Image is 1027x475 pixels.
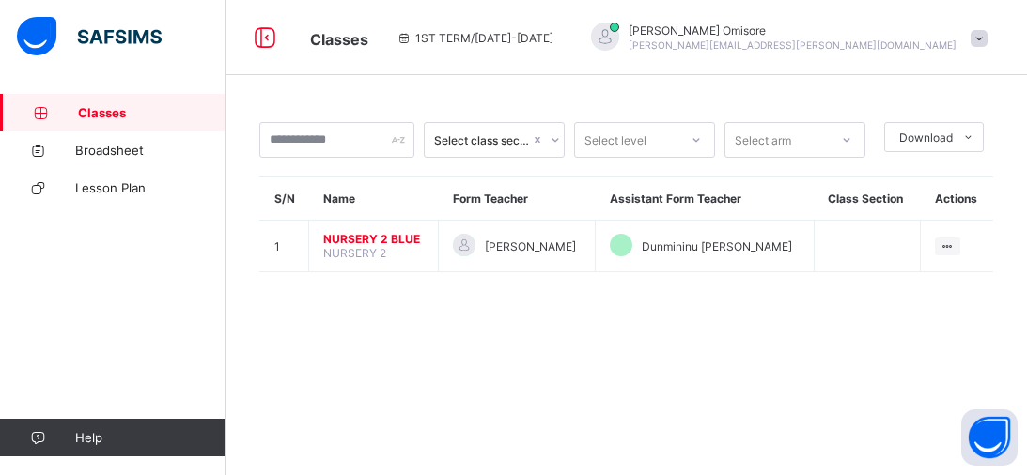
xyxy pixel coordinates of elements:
[921,177,993,221] th: Actions
[596,177,814,221] th: Assistant Form Teacher
[735,122,791,158] div: Select arm
[439,177,596,221] th: Form Teacher
[260,221,309,272] td: 1
[629,23,957,38] span: [PERSON_NAME] Omisore
[584,122,646,158] div: Select level
[397,31,553,45] span: session/term information
[485,239,576,253] span: [PERSON_NAME]
[310,30,368,49] span: Classes
[434,133,530,147] div: Select class section
[323,232,424,246] span: NURSERY 2 BLUE
[260,177,309,221] th: S/N
[572,23,997,54] div: ElizabethOmisore
[75,143,226,158] span: Broadsheet
[17,17,162,56] img: safsims
[78,105,226,120] span: Classes
[899,130,953,145] span: Download
[961,409,1018,466] button: Open asap
[75,430,225,445] span: Help
[309,177,439,221] th: Name
[75,180,226,195] span: Lesson Plan
[323,246,386,260] span: NURSERY 2
[642,239,792,253] span: Dunmininu [PERSON_NAME]
[814,177,921,221] th: Class Section
[629,39,957,51] span: [PERSON_NAME][EMAIL_ADDRESS][PERSON_NAME][DOMAIN_NAME]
